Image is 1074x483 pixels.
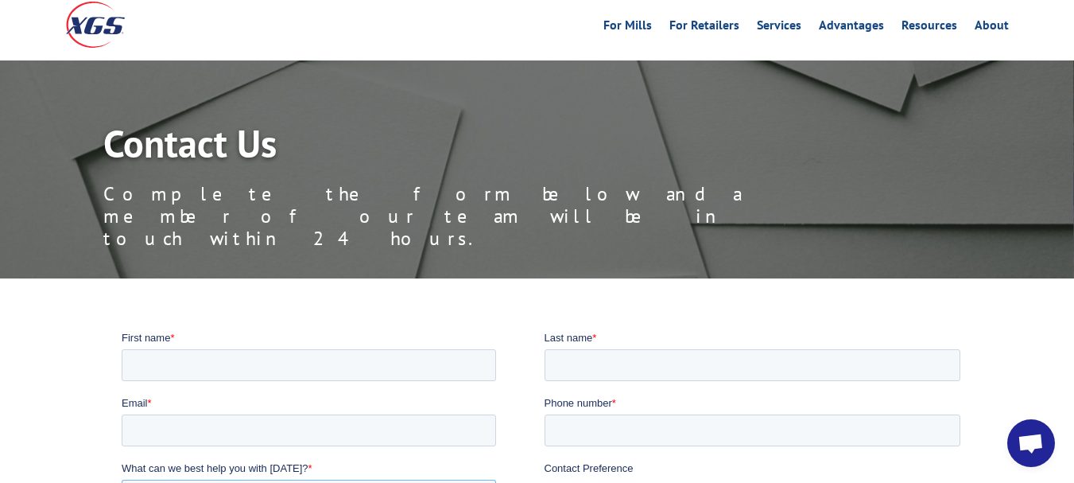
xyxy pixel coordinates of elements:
a: Advantages [819,19,884,37]
a: Services [757,19,801,37]
span: Contact by Email [441,158,519,169]
a: For Retailers [669,19,739,37]
div: Open chat [1007,419,1055,467]
a: For Mills [603,19,652,37]
input: Contact by Email [427,157,437,167]
input: Contact by Phone [427,178,437,189]
p: Complete the form below and a member of our team will be in touch within 24 hours. [103,183,819,250]
span: Contact Preference [423,132,512,144]
a: Resources [901,19,957,37]
a: About [975,19,1009,37]
span: Phone number [423,67,490,79]
h1: Contact Us [103,124,819,170]
span: Contact by Phone [441,179,523,191]
span: Last name [423,2,471,14]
